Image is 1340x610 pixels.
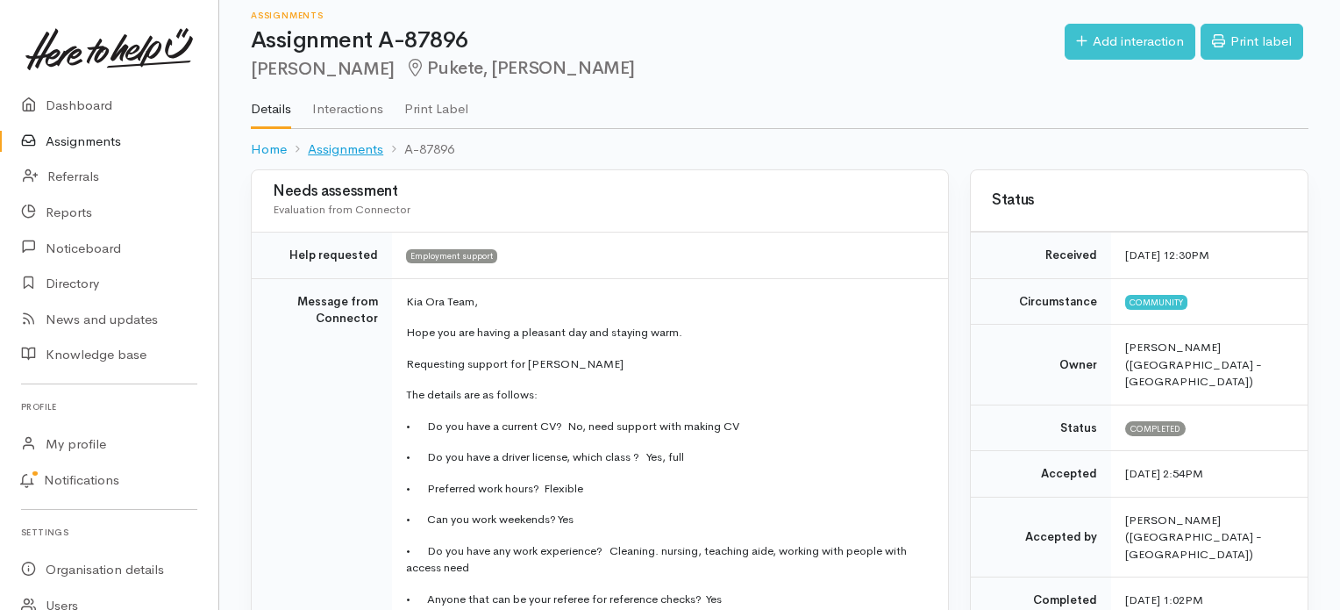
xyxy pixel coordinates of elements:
span: [PERSON_NAME] ([GEOGRAPHIC_DATA] - [GEOGRAPHIC_DATA]) [1125,340,1262,389]
span: Kia Ora Team, [406,294,478,309]
p: • Preferred work hours? Flexible [406,480,927,498]
span: Pukete, [PERSON_NAME] [405,57,635,79]
p: • Can you work weekends? Yes [406,511,927,528]
nav: breadcrumb [251,129,1308,170]
h6: Profile [21,395,197,419]
h3: Needs assessment [273,183,927,200]
td: Owner [971,325,1111,405]
a: Interactions [312,78,383,127]
a: Print label [1201,24,1303,60]
a: Print Label [404,78,468,127]
time: [DATE] 12:30PM [1125,248,1209,262]
p: • Do you have any work experience? Cleaning. nursing, teaching aide, working with people with acc... [406,542,927,577]
td: Circumstance [971,278,1111,325]
h2: [PERSON_NAME] [251,59,1065,79]
a: Details [251,78,291,129]
p: • Anyone that can be your referee for reference checks? Yes [406,591,927,608]
a: Assignments [308,140,383,160]
span: Hope you are having a pleasant day and staying warm. [406,325,682,340]
span: Evaluation from Connector [273,202,410,217]
h6: Assignments [251,11,1065,20]
h1: Assignment A-87896 [251,28,1065,54]
p: • Do you have a driver license, which class ? Yes, full [406,449,927,466]
h3: Status [992,192,1287,209]
a: Add interaction [1065,24,1195,60]
td: Accepted [971,451,1111,498]
td: Received [971,233,1111,279]
time: [DATE] 1:02PM [1125,592,1203,607]
span: Requesting support for [PERSON_NAME] [406,356,624,371]
p: The details are as follows: [406,386,927,404]
time: [DATE] 2:54PM [1125,466,1203,481]
td: Accepted by [971,497,1111,578]
a: Home [251,140,287,160]
td: Status [971,405,1111,451]
span: Community [1125,295,1187,309]
span: Employment support [406,249,497,263]
h6: Settings [21,520,197,544]
td: [PERSON_NAME] ([GEOGRAPHIC_DATA] - [GEOGRAPHIC_DATA]) [1111,497,1308,578]
td: Help requested [252,233,392,279]
p: • Do you have a current CV? No, need support with making CV [406,418,927,435]
span: Completed [1125,421,1186,435]
li: A-87896 [383,140,454,160]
